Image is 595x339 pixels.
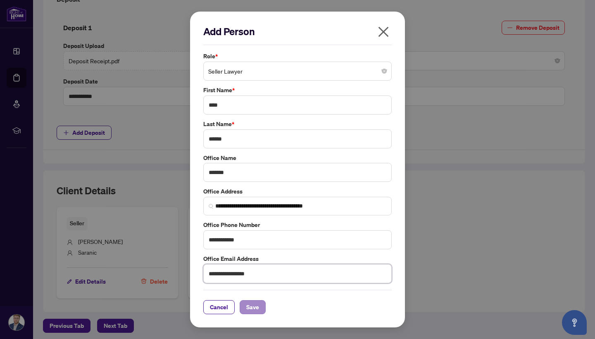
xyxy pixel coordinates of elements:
label: Office Email Address [203,254,392,263]
button: Save [240,300,266,314]
img: search_icon [209,204,214,209]
h2: Add Person [203,25,392,38]
span: Cancel [210,301,228,314]
button: Cancel [203,300,235,314]
span: close-circle [382,69,387,74]
span: Seller Lawyer [208,63,387,79]
label: Office Phone Number [203,220,392,229]
label: Office Address [203,187,392,196]
span: close [377,25,390,38]
label: Office Name [203,153,392,162]
label: First Name [203,86,392,95]
span: Save [246,301,259,314]
label: Last Name [203,119,392,129]
button: Open asap [562,310,587,335]
label: Role [203,52,392,61]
